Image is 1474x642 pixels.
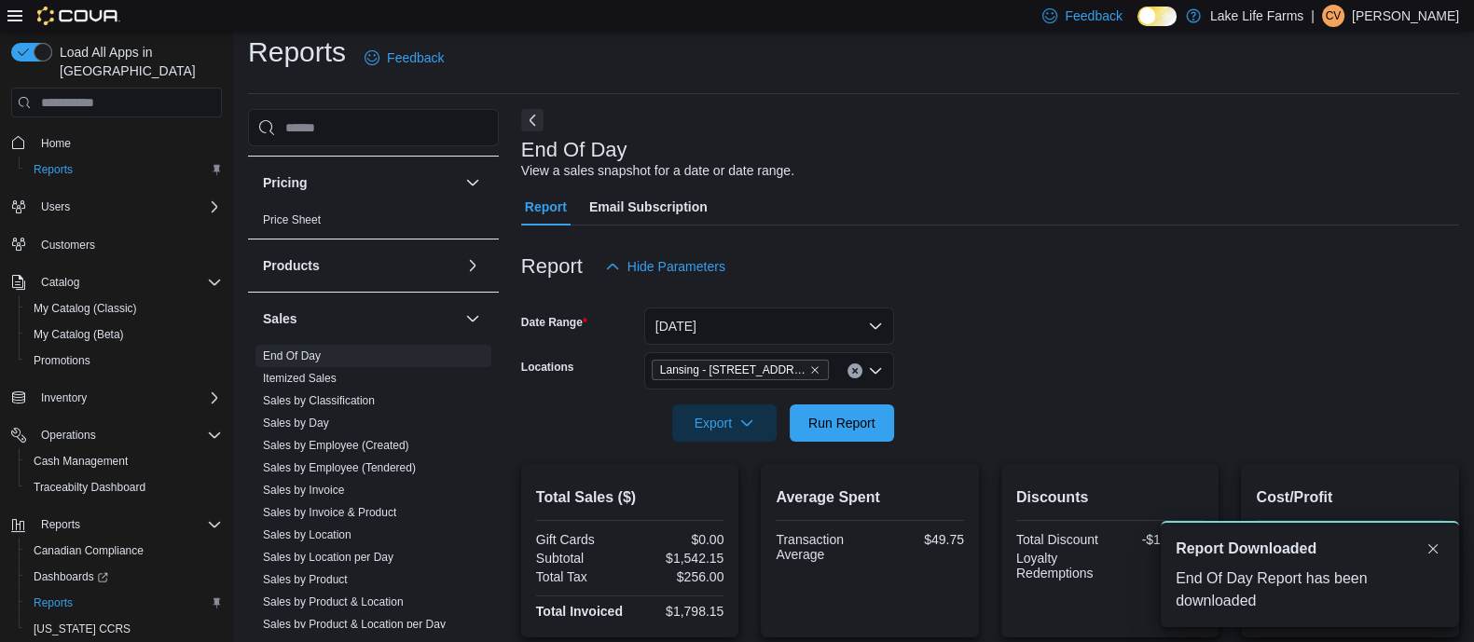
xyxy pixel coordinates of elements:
[683,404,765,442] span: Export
[263,371,337,386] span: Itemized Sales
[34,595,73,610] span: Reports
[521,255,583,278] h3: Report
[37,7,120,25] img: Cova
[808,414,875,432] span: Run Report
[263,595,404,608] a: Sales by Product & Location
[19,538,229,564] button: Canadian Compliance
[19,564,229,590] a: Dashboards
[4,194,229,220] button: Users
[521,161,794,181] div: View a sales snapshot for a date or date range.
[1137,26,1138,27] span: Dark Mode
[34,196,77,218] button: Users
[19,295,229,321] button: My Catalog (Classic)
[263,617,446,632] span: Sales by Product & Location per Day
[536,551,627,566] div: Subtotal
[263,550,393,565] span: Sales by Location per Day
[34,480,145,495] span: Traceabilty Dashboard
[26,323,222,346] span: My Catalog (Beta)
[263,618,446,631] a: Sales by Product & Location per Day
[26,297,222,320] span: My Catalog (Classic)
[461,254,484,277] button: Products
[26,566,222,588] span: Dashboards
[847,363,862,378] button: Clear input
[26,592,222,614] span: Reports
[34,271,222,294] span: Catalog
[1176,567,1444,612] div: End Of Day Report has been downloaded
[34,353,90,368] span: Promotions
[34,301,137,316] span: My Catalog (Classic)
[34,622,131,636] span: [US_STATE] CCRS
[672,404,777,442] button: Export
[536,532,627,547] div: Gift Cards
[26,323,131,346] a: My Catalog (Beta)
[263,484,344,497] a: Sales by Invoice
[34,543,144,558] span: Canadian Compliance
[4,269,229,295] button: Catalog
[790,404,894,442] button: Run Report
[652,360,829,380] span: Lansing - 2617 E Michigan Avenue
[19,157,229,183] button: Reports
[809,364,820,376] button: Remove Lansing - 2617 E Michigan Avenue from selection in this group
[868,363,883,378] button: Open list of options
[34,387,222,409] span: Inventory
[263,309,297,328] h3: Sales
[1065,7,1122,25] span: Feedback
[521,315,587,330] label: Date Range
[26,476,153,499] a: Traceabilty Dashboard
[34,513,88,536] button: Reports
[26,450,222,472] span: Cash Management
[19,590,229,616] button: Reports
[634,569,724,584] div: $256.00
[26,618,222,640] span: Washington CCRS
[34,327,124,342] span: My Catalog (Beta)
[26,540,151,562] a: Canadian Compliance
[263,348,321,363] span: End Of Day
[1016,486,1205,509] h2: Discounts
[1137,7,1177,26] input: Dark Mode
[263,256,320,275] h3: Products
[644,307,894,345] button: [DATE]
[874,532,964,547] div: $49.75
[461,171,484,194] button: Pricing
[634,532,724,547] div: $0.00
[1311,5,1315,27] p: |
[776,532,866,562] div: Transaction Average
[34,424,103,446] button: Operations
[263,213,321,226] a: Price Sheet
[263,309,458,328] button: Sales
[4,422,229,448] button: Operations
[34,196,222,218] span: Users
[263,551,393,564] a: Sales by Location per Day
[52,43,222,80] span: Load All Apps in [GEOGRAPHIC_DATA]
[598,248,733,285] button: Hide Parameters
[660,361,806,379] span: Lansing - [STREET_ADDRESS][US_STATE]
[26,450,135,472] a: Cash Management
[634,604,724,619] div: $1,798.15
[1176,538,1444,560] div: Notification
[41,390,87,405] span: Inventory
[263,461,416,474] a: Sales by Employee (Tendered)
[263,527,351,542] span: Sales by Location
[19,348,229,374] button: Promotions
[41,238,95,253] span: Customers
[41,275,79,290] span: Catalog
[34,271,87,294] button: Catalog
[461,307,484,330] button: Sales
[263,572,348,587] span: Sales by Product
[1016,551,1107,581] div: Loyalty Redemptions
[26,349,98,372] a: Promotions
[263,372,337,385] a: Itemized Sales
[263,173,458,192] button: Pricing
[248,34,346,71] h1: Reports
[263,483,344,498] span: Sales by Invoice
[263,438,409,453] span: Sales by Employee (Created)
[634,551,724,566] div: $1,542.15
[263,394,375,407] a: Sales by Classification
[34,130,222,154] span: Home
[26,158,80,181] a: Reports
[1322,5,1344,27] div: carrie vanwormer
[4,512,229,538] button: Reports
[26,349,222,372] span: Promotions
[26,566,116,588] a: Dashboards
[34,162,73,177] span: Reports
